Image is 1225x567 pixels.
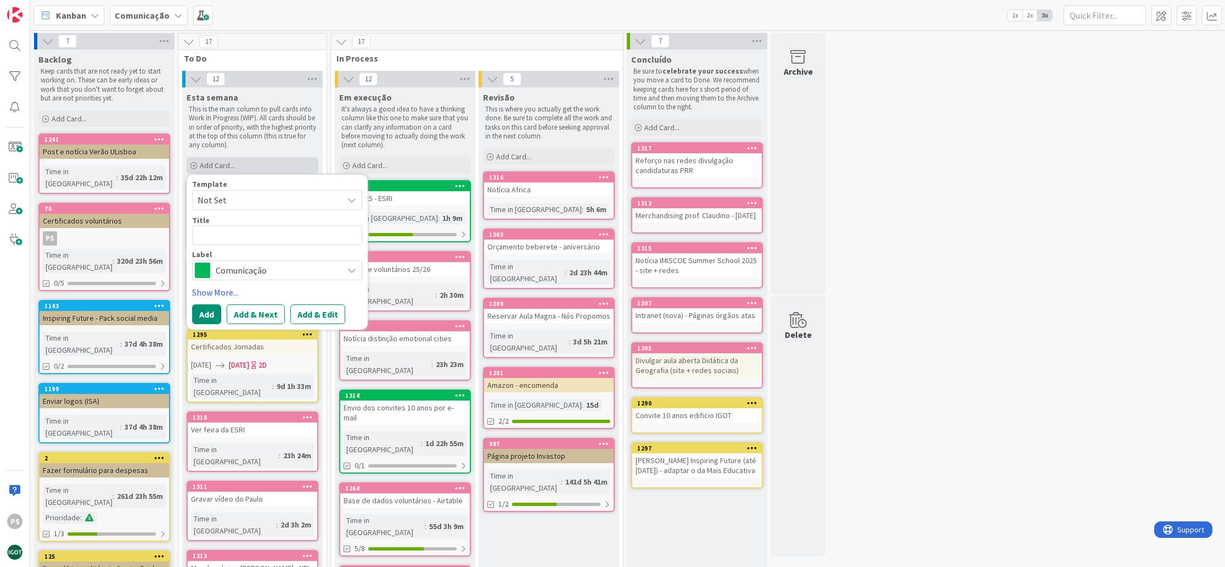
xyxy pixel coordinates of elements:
[503,73,521,86] span: 5
[115,10,170,21] b: Comunicação
[193,414,317,421] div: 1318
[192,180,227,188] span: Template
[484,439,614,463] div: 987Página projeto Invastop
[569,336,570,348] span: :
[484,368,614,378] div: 1281
[637,244,762,252] div: 1315
[498,498,509,510] span: 1/2
[426,520,467,532] div: 55d 3h 9m
[188,482,317,506] div: 1311Gravar vídeo do Paulo
[44,136,169,143] div: 1241
[40,384,169,408] div: 1199Enviar logos (ISA)
[341,105,469,149] p: It's always a good idea to have a thinking column like this one to make sure that you can clarify...
[192,286,362,299] a: Show More...
[633,67,761,112] p: Be sure to when you move a card to Done. We recommend keeping cards here for s short period of ti...
[259,359,267,371] div: 2D
[487,260,565,285] div: Time in [GEOGRAPHIC_DATA]
[344,212,438,224] div: Time in [GEOGRAPHIC_DATA]
[421,437,423,449] span: :
[423,437,467,449] div: 1d 22h 55m
[498,415,509,427] span: 2/2
[120,338,122,350] span: :
[431,358,433,370] span: :
[272,380,274,392] span: :
[40,204,169,214] div: 76
[1064,5,1146,25] input: Quick Filter...
[435,289,437,301] span: :
[352,160,387,170] span: Add Card...
[1022,10,1037,21] span: 2x
[489,174,614,181] div: 1316
[355,543,365,554] span: 5/8
[359,73,378,86] span: 12
[188,340,317,354] div: Certificados Jornadas
[632,343,762,353] div: 1305
[340,391,470,425] div: 1314Envio dos convites 10 anos por e-mail
[23,2,50,15] span: Support
[484,449,614,463] div: Página projeto Invastop
[484,230,614,240] div: 1303
[199,35,218,48] span: 17
[484,299,614,323] div: 1309Reservar Aula Magna - Nós Propomos
[632,143,762,153] div: 1317
[644,123,679,132] span: Add Card...
[118,171,166,184] div: 35d 22h 12m
[340,252,470,276] div: 1319Bolsa de voluntários 25/26
[632,408,762,423] div: Convite 10 anos edificio IGOT
[278,519,314,531] div: 2d 3h 2m
[1037,10,1052,21] span: 3x
[38,54,72,65] span: Backlog
[43,249,113,273] div: Time in [GEOGRAPHIC_DATA]
[336,53,609,64] span: In Process
[43,332,120,356] div: Time in [GEOGRAPHIC_DATA]
[345,392,470,399] div: 1314
[340,483,470,493] div: 1264
[113,490,114,502] span: :
[122,421,166,433] div: 37d 4h 38m
[274,380,314,392] div: 9d 1h 33m
[188,413,317,437] div: 1318Ver feira da ESRI
[40,301,169,325] div: 1143Inspiring Future - Pack social media
[191,374,272,398] div: Time in [GEOGRAPHIC_DATA]
[43,484,113,508] div: Time in [GEOGRAPHIC_DATA]
[632,198,762,208] div: 1312
[7,7,23,23] img: Visit kanbanzone.com
[632,298,762,323] div: 1307Intranet (nova) - Páginas órgãos atas
[637,344,762,352] div: 1305
[40,231,169,246] div: PS
[570,336,610,348] div: 3d 5h 21m
[662,66,743,76] strong: celebrate your success
[193,331,317,338] div: 1295
[632,308,762,323] div: Intranet (nova) - Páginas órgãos atas
[7,514,23,529] div: PS
[188,551,317,561] div: 1313
[632,243,762,277] div: 1315Notícia IMISCOE Summer School 2025 - site + redes
[433,358,467,370] div: 23h 23m
[632,243,762,253] div: 1315
[344,514,425,538] div: Time in [GEOGRAPHIC_DATA]
[561,476,563,488] span: :
[344,283,435,307] div: Time in [GEOGRAPHIC_DATA]
[340,191,470,205] div: EUE 2025 - ESRI
[355,460,365,471] span: 0/1
[339,92,392,103] span: Em execução
[484,309,614,323] div: Reservar Aula Magna - Nós Propomos
[200,160,235,170] span: Add Card...
[784,65,813,78] div: Archive
[632,343,762,377] div: 1305Divulgar aula aberta Didática da Geografia (site + redes sociais)
[487,470,561,494] div: Time in [GEOGRAPHIC_DATA]
[188,492,317,506] div: Gravar vídeo do Paulo
[41,67,168,103] p: Keep cards that are not ready yet to start working on. These can be early ideas or work that you ...
[58,35,77,48] span: 7
[489,440,614,448] div: 987
[632,353,762,377] div: Divulgar aula aberta Didática da Geografia (site + redes sociais)
[345,253,470,261] div: 1319
[290,304,345,324] button: Add & Edit
[340,391,470,401] div: 1314
[583,203,609,215] div: 5h 6m
[1008,10,1022,21] span: 1x
[484,173,614,197] div: 1316Notícia Africa
[563,476,610,488] div: 141d 5h 41m
[192,251,212,258] span: Label
[632,198,762,223] div: 1312Merchandising prof. Claudino - [DATE]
